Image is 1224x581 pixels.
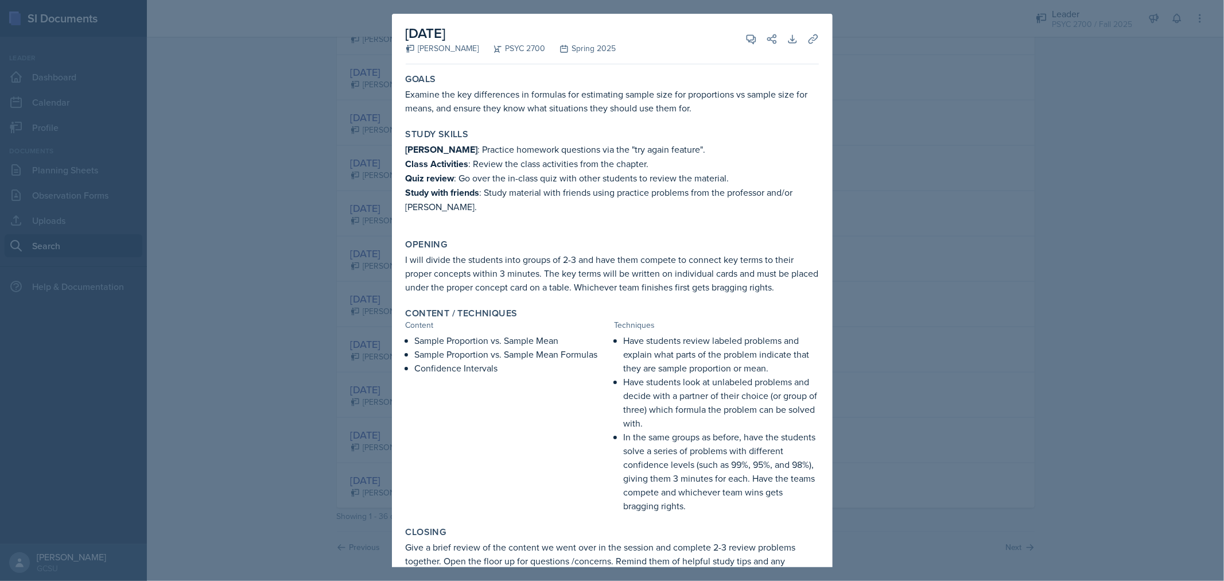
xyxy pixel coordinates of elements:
div: Content [406,319,610,331]
div: PSYC 2700 [479,42,546,55]
p: Confidence Intervals [415,361,610,375]
h2: [DATE] [406,23,616,44]
label: Goals [406,73,436,85]
div: [PERSON_NAME] [406,42,479,55]
p: Have students review labeled problems and explain what parts of the problem indicate that they ar... [624,334,819,375]
p: Sample Proportion vs. Sample Mean Formulas [415,347,610,361]
div: Spring 2025 [546,42,616,55]
strong: Quiz review [406,172,454,185]
div: Techniques [615,319,819,331]
label: Opening [406,239,448,250]
p: : Go over the in-class quiz with other students to review the material. [406,171,819,185]
p: Have students look at unlabeled problems and decide with a partner of their choice (or group of t... [624,375,819,430]
strong: Class Activities [406,157,469,171]
strong: Study with friends [406,186,480,199]
p: Examine the key differences in formulas for estimating sample size for proportions vs sample size... [406,87,819,115]
p: In the same groups as before, have the students solve a series of problems with different confide... [624,430,819,513]
label: Study Skills [406,129,469,140]
p: : Review the class activities from the chapter. [406,157,819,171]
label: Content / Techniques [406,308,518,319]
label: Closing [406,526,446,538]
p: I will divide the students into groups of 2-3 and have them compete to connect key terms to their... [406,253,819,294]
p: : Study material with friends using practice problems from the professor and/or [PERSON_NAME]. [406,185,819,214]
p: : Practice homework questions via the "try again feature". [406,142,819,157]
p: Sample Proportion vs. Sample Mean [415,334,610,347]
strong: [PERSON_NAME] [406,143,478,156]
